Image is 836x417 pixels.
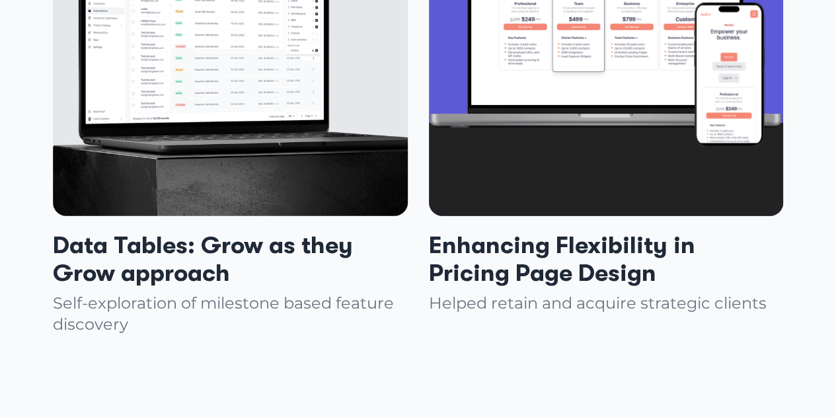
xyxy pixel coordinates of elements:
[429,293,784,314] p: Helped retain and acquire strategic clients
[53,293,408,335] p: Self-exploration of milestone based feature discovery
[53,232,387,287] h3: Data Tables: Grow as they Grow approach
[429,232,763,287] h3: Enhancing Flexibility in Pricing Page Design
